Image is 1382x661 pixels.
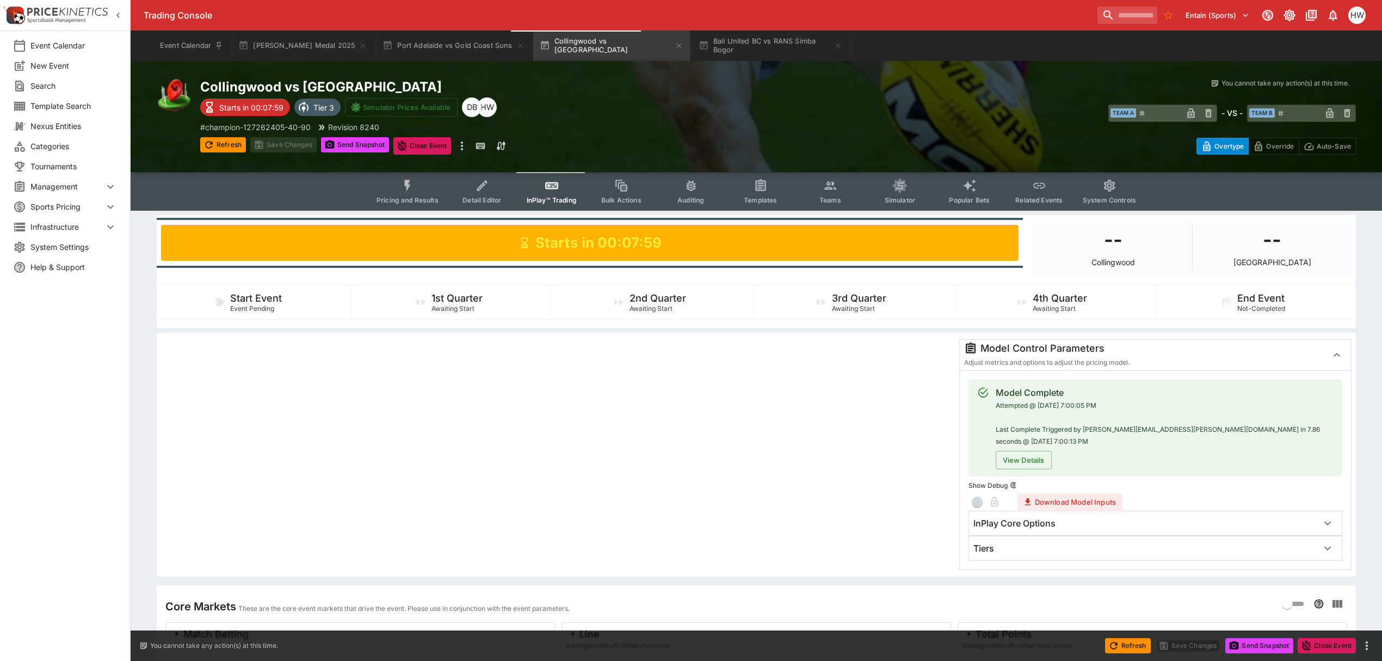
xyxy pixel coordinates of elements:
span: System Settings [30,241,117,253]
span: Awaiting Start [431,304,474,313]
button: Send Snapshot [321,137,389,152]
p: Copy To Clipboard [200,121,311,133]
div: Event type filters [368,172,1145,211]
h1: -- [1263,225,1281,254]
span: Help & Support [30,261,117,273]
span: Categories [30,140,117,152]
p: Show Debug [968,481,1008,490]
span: Awaiting Start [832,304,875,313]
h6: InPlay Core Options [973,518,1056,529]
button: Close Event [1298,638,1356,653]
button: Refresh [1105,638,1151,653]
span: Awaiting Start [1033,304,1076,313]
button: Collingwood vs [GEOGRAPHIC_DATA] [533,30,690,61]
span: Pricing and Results [377,196,439,204]
span: Event Pending [230,304,274,313]
button: Toggle light/dark mode [1280,5,1299,25]
div: Total Points [963,627,1072,640]
span: Adjust metrics and options to adjust the pricing model. [964,358,1130,366]
p: You cannot take any action(s) at this time. [150,641,278,651]
span: System Controls [1083,196,1136,204]
h1: Starts in 00:07:59 [535,234,662,252]
h6: - VS - [1221,107,1243,119]
p: You cannot take any action(s) at this time. [1221,78,1349,88]
input: search [1097,7,1157,24]
img: Sportsbook Management [27,18,86,23]
p: Collingwood [1091,258,1135,266]
h5: 4th Quarter [1033,292,1087,304]
button: Documentation [1301,5,1321,25]
button: Notifications [1323,5,1343,25]
span: Search [30,80,117,91]
div: Dylan Brown [462,97,482,117]
button: Refresh [200,137,246,152]
span: Popular Bets [949,196,990,204]
button: Port Adelaide vs Gold Coast Suns [376,30,530,61]
button: [PERSON_NAME] Medal 2025 [232,30,374,61]
span: New Event [30,60,117,71]
span: Event Calendar [30,40,117,51]
button: Harrison Walker [1345,3,1369,27]
span: Sports Pricing [30,201,104,212]
span: Bulk Actions [601,196,641,204]
button: View Details [996,451,1052,469]
div: Trading Console [144,10,1093,21]
div: Line [566,627,670,640]
button: more [455,137,468,155]
button: Download Model Inputs [1017,493,1122,511]
p: Overtype [1214,140,1244,152]
span: Templates [744,196,777,204]
button: Simulator Prices Available [345,98,458,117]
button: No Bookmarks [1159,7,1177,24]
span: InPlay™ Trading [527,196,577,204]
button: Select Tenant [1179,7,1256,24]
button: Close Event [393,137,452,155]
span: Related Events [1015,196,1063,204]
img: PriceKinetics Logo [3,4,25,26]
p: Starts in 00:07:59 [219,102,283,113]
h5: End Event [1237,292,1285,304]
h1: -- [1104,225,1122,254]
h6: Tiers [973,543,994,554]
button: more [1360,639,1373,652]
img: PriceKinetics [27,8,108,16]
p: Revision 8240 [328,121,379,133]
button: Send Snapshot [1225,638,1293,653]
button: Show Debug [1010,481,1017,489]
div: Start From [1196,138,1356,155]
span: Not-Completed [1237,304,1285,313]
div: Harry Walker [477,97,497,117]
span: Team A [1110,108,1136,118]
span: Detail Editor [462,196,501,204]
h5: 3rd Quarter [832,292,886,304]
p: Tier 3 [313,102,334,113]
p: Auto-Save [1317,140,1351,152]
button: Bali United BC vs RANS Simba Bogor [692,30,849,61]
button: Overtype [1196,138,1249,155]
span: Template Search [30,100,117,112]
h5: Start Event [230,292,282,304]
span: Auditing [677,196,704,204]
p: Override [1266,140,1294,152]
button: Override [1248,138,1299,155]
span: Team B [1249,108,1275,118]
div: Harrison Walker [1348,7,1366,24]
span: Teams [819,196,841,204]
span: Nexus Entities [30,120,117,132]
h2: Copy To Clipboard [200,78,778,95]
p: [GEOGRAPHIC_DATA] [1233,258,1311,266]
p: These are the core event markets that drive the event. Please use in conjunction with the event p... [238,603,570,614]
button: Auto-Save [1299,138,1356,155]
img: australian_rules.png [157,78,192,113]
span: Simulator [885,196,915,204]
span: Management [30,181,104,192]
h4: Core Markets [165,599,236,614]
h5: 1st Quarter [431,292,483,304]
div: Model Complete [996,386,1334,399]
span: Awaiting Start [630,304,673,313]
span: Attempted @ [DATE] 7:00:05 PM Last Complete Triggered by [PERSON_NAME][EMAIL_ADDRESS][PERSON_NAME... [996,401,1320,445]
h5: 2nd Quarter [630,292,686,304]
button: Connected to PK [1258,5,1278,25]
div: Model Control Parameters [964,342,1318,355]
button: Event Calendar [153,30,230,61]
